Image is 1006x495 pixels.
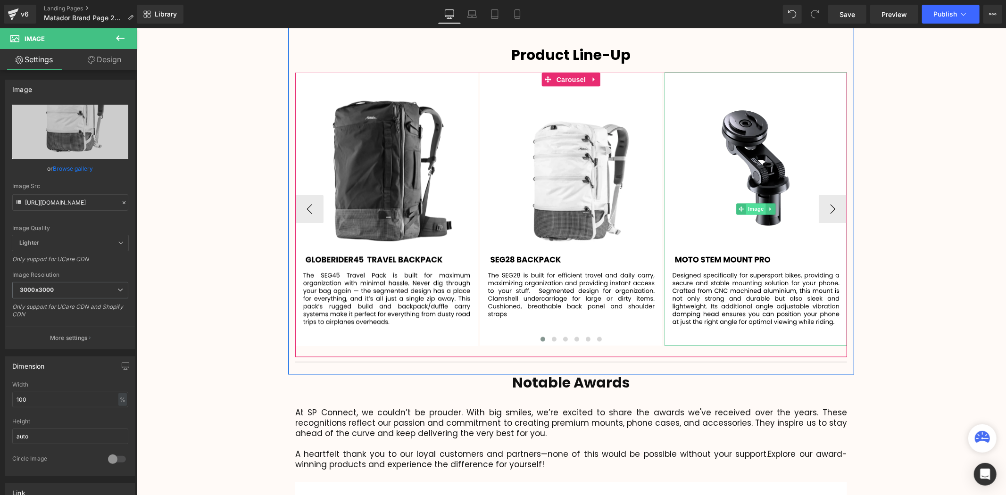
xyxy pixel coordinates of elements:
[483,5,506,24] a: Tablet
[610,175,630,187] span: Image
[933,10,957,18] span: Publish
[922,5,980,24] button: Publish
[44,5,141,12] a: Landing Pages
[12,418,128,425] div: Height
[12,80,32,93] div: Image
[12,183,128,190] div: Image Src
[870,5,918,24] a: Preview
[53,160,93,177] a: Browse gallery
[44,14,123,22] span: Matador Brand Page 2025
[783,5,802,24] button: Undo
[20,286,54,293] b: 3000x3000
[19,8,31,20] div: v6
[461,5,483,24] a: Laptop
[19,239,39,246] b: Lighter
[506,5,529,24] a: Mobile
[12,381,128,388] div: Width
[159,379,711,411] p: At SP Connect, we couldn’t be prouder. With big smiles, we’re excited to share the awards we've r...
[12,303,128,324] div: Only support for UCare CDN and Shopify CDN
[12,194,128,211] input: Link
[12,392,128,407] input: auto
[452,44,464,58] a: Expand / Collapse
[806,5,824,24] button: Redo
[418,44,452,58] span: Carousel
[376,345,494,365] strong: Notable Awards
[881,9,907,19] span: Preview
[25,35,45,42] span: Image
[4,5,36,24] a: v6
[137,5,183,24] a: New Library
[12,225,128,231] div: Image Quality
[12,272,128,278] div: Image Resolution
[159,421,711,442] span: Explore our award-winning products and experience the difference for yourself!
[159,421,711,442] p: A heartfelt thank you to our loyal customers and partners—none of this would be possible without ...
[12,429,128,444] input: auto
[12,164,128,173] div: or
[12,455,99,465] div: Circle Image
[155,10,177,18] span: Library
[974,463,997,486] div: Open Intercom Messenger
[438,5,461,24] a: Desktop
[840,9,855,19] span: Save
[983,5,1002,24] button: More
[70,49,139,70] a: Design
[12,357,45,370] div: Dimension
[6,327,135,349] button: More settings
[118,393,127,406] div: %
[375,16,495,37] span: Product Line-Up
[12,256,128,269] div: Only support for UCare CDN
[50,334,88,342] p: More settings
[629,175,639,187] a: Expand / Collapse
